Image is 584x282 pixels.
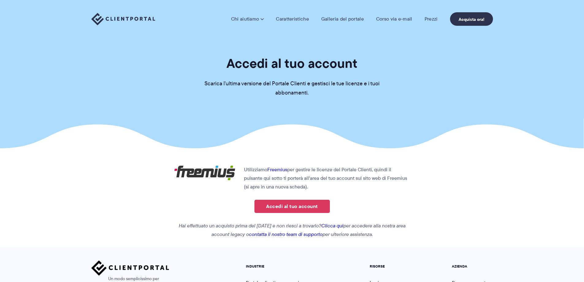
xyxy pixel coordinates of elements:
a: Chi aiutiamo [231,16,264,22]
font: INDUSTRIE [246,264,264,269]
font: Accedi al tuo account [227,53,357,73]
img: Logo di Freemius [174,165,235,180]
font: Prezzi [425,15,438,22]
a: Prezzi [425,16,438,22]
a: Galleria del portale [321,16,364,22]
font: Galleria del portale [321,15,364,22]
font: Scarica l'ultima versione del Portale Clienti e gestisci le tue licenze e i tuoi abbonamenti. [204,79,380,97]
a: contatta il nostro team di supporto [249,231,323,238]
a: Caratteristiche [276,16,309,22]
a: Corso via e-mail [376,16,412,22]
font: Accedi al tuo account [266,203,318,210]
font: Corso via e-mail [376,15,412,22]
font: RISORSE [370,264,385,269]
font: per gestire le licenze del Portale Clienti, quindi il pulsante qui sotto ti porterà all'area del ... [244,166,407,190]
a: Acquista ora! [450,12,493,26]
a: Freemius [267,166,287,173]
font: Acquista ora! [459,16,484,23]
font: Chi aiutiamo [231,15,259,22]
a: Accedi al tuo account [254,200,330,213]
font: Caratteristiche [276,15,309,22]
a: Clicca qui [321,222,343,229]
font: Utilizziamo [244,166,267,173]
font: Hai effettuato un acquisto prima del [DATE] e non riesci a trovarlo? [179,222,321,229]
font: per ulteriore assistenza. [323,231,373,238]
font: AZIENDA [452,264,467,269]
